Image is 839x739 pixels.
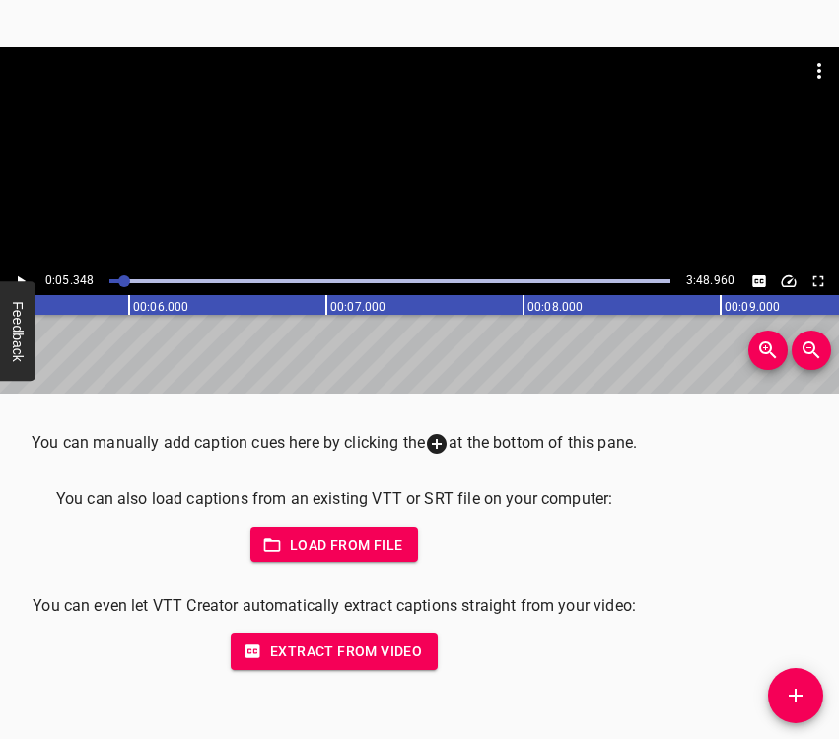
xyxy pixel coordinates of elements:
span: Current Time [45,273,94,287]
text: 00:06.000 [133,300,188,314]
div: Hide/Show Captions [746,268,772,294]
button: Toggle fullscreen [805,268,831,294]
div: Play progress [109,279,670,283]
button: Change Playback Speed [776,268,802,294]
p: You can also load captions from an existing VTT or SRT file on your computer: [32,487,637,511]
text: 00:08.000 [527,300,583,314]
text: 00:09.000 [725,300,780,314]
div: Playback Speed [776,268,802,294]
button: Play/Pause [8,268,34,294]
button: Extract from video [231,633,438,670]
button: Add Cue [768,668,823,723]
div: Toggle Full Screen [805,268,831,294]
span: Video Duration [686,273,734,287]
p: You can even let VTT Creator automatically extract captions straight from your video: [32,594,637,618]
button: Zoom Out [792,331,831,370]
button: Toggle captions [746,268,772,294]
text: 00:07.000 [330,300,385,314]
span: Extract from video [246,639,422,664]
span: Load from file [266,533,403,557]
p: You can manually add caption cues here by clicking the at the bottom of this pane. [32,431,637,456]
button: Zoom In [748,331,788,370]
button: Load from file [250,527,419,563]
